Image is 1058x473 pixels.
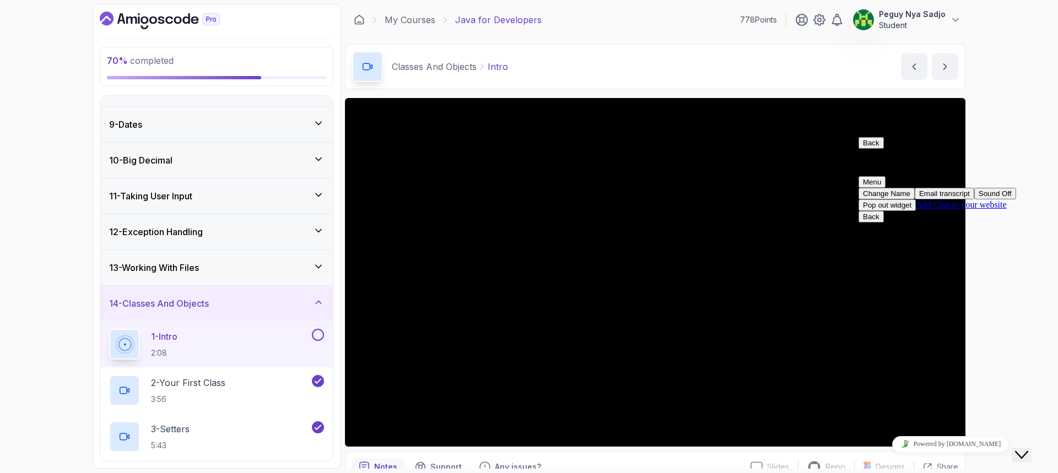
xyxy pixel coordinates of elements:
[109,329,324,360] button: 1-Intro2:08
[392,60,477,73] p: Classes And Objects
[901,53,927,80] button: previous content
[107,55,128,66] span: 70 %
[430,461,462,472] p: Support
[354,14,365,25] a: Dashboard
[109,261,199,274] h3: 13 - Working With Files
[151,440,190,451] p: 5:43
[825,461,845,472] p: Repo
[345,98,965,447] iframe: 1 - Intro
[100,286,333,321] button: 14-Classes And Objects
[151,422,190,436] p: 3 - Setters
[1012,429,1047,462] iframe: chat widget
[914,461,958,472] button: Share
[151,330,177,343] p: 1 - Intro
[100,107,333,142] button: 9-Dates
[937,461,958,472] p: Share
[107,55,174,66] span: completed
[374,461,397,472] p: Notes
[100,178,333,214] button: 11-Taking User Input
[495,461,541,472] p: Any issues?
[100,12,245,29] a: Dashboard
[879,20,946,31] p: Student
[100,143,333,178] button: 10-Big Decimal
[109,189,192,203] h3: 11 - Taking User Input
[151,376,225,389] p: 2 - Your First Class
[109,375,324,406] button: 2-Your First Class3:56
[852,9,961,31] button: user profile imagePeguy Nya SadjoStudent
[488,60,508,73] p: Intro
[109,225,203,238] h3: 12 - Exception Handling
[109,421,324,452] button: 3-Setters5:43
[151,347,177,358] p: 2:08
[740,14,777,25] p: 778 Points
[109,118,142,131] h3: 9 - Dates
[100,214,333,249] button: 12-Exception Handling
[109,154,172,167] h3: 10 - Big Decimal
[151,394,225,405] p: 3:56
[853,9,874,30] img: user profile image
[767,461,789,472] p: Slides
[854,432,1047,456] iframe: chat widget
[879,9,946,20] p: Peguy Nya Sadjo
[876,461,905,472] p: Designs
[854,133,1047,419] iframe: chat widget
[385,13,435,26] a: My Courses
[932,53,958,80] button: next content
[100,250,333,285] button: 13-Working With Files
[109,297,209,310] h3: 14 - Classes And Objects
[455,13,542,26] p: Java for Developers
